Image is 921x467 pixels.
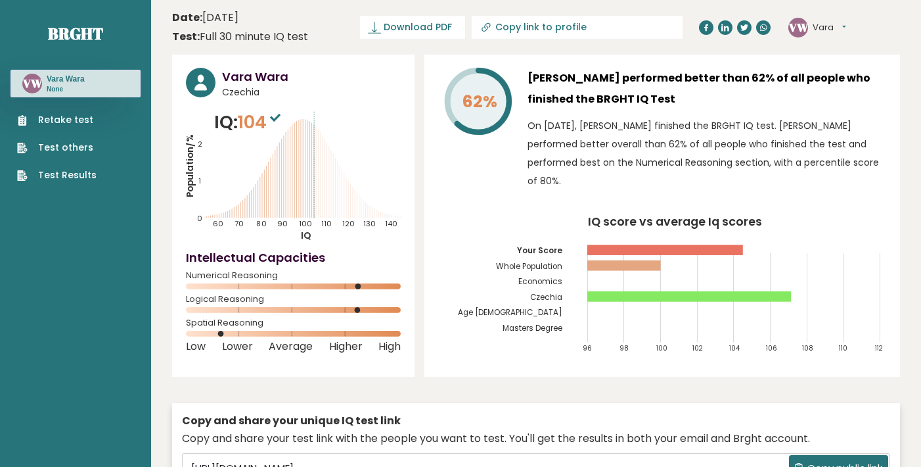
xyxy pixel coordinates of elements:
p: On [DATE], [PERSON_NAME] finished the BRGHT IQ test. [PERSON_NAME] performed better overall than ... [528,116,886,190]
span: 104 [238,110,284,134]
h4: Intellectual Capacities [186,249,401,266]
span: Download PDF [384,20,452,34]
tspan: 108 [803,345,814,353]
tspan: 102 [693,345,704,353]
tspan: 96 [583,345,593,353]
tspan: Masters Degree [503,323,563,333]
a: Download PDF [360,16,465,39]
h3: [PERSON_NAME] performed better than 62% of all people who finished the BRGHT IQ Test [528,68,886,110]
tspan: 100 [656,345,667,353]
h3: Vara Wara [222,68,401,86]
div: Copy and share your test link with the people you want to test. You'll get the results in both yo... [182,431,890,447]
tspan: 120 [342,219,355,230]
tspan: Economics [519,276,563,287]
tspan: 106 [766,345,777,353]
button: Vara [813,21,846,34]
span: Numerical Reasoning [186,273,401,278]
tspan: Czechia [531,292,563,303]
div: Full 30 minute IQ test [172,29,308,45]
tspan: 70 [235,219,244,230]
p: None [47,85,85,94]
a: Test Results [17,168,97,182]
span: Czechia [222,86,401,99]
b: Test: [172,29,200,44]
text: VW [22,76,43,91]
b: Date: [172,10,202,25]
tspan: Your Score [518,245,563,256]
tspan: Population/% [184,134,196,197]
tspan: 100 [299,219,312,230]
tspan: Age [DEMOGRAPHIC_DATA] [459,307,563,318]
tspan: 80 [256,219,267,230]
tspan: 2 [198,139,202,149]
a: Retake test [17,113,97,127]
tspan: 62% [462,90,497,113]
tspan: IQ [301,230,311,242]
time: [DATE] [172,10,238,26]
tspan: 112 [876,345,884,353]
tspan: 110 [321,219,332,230]
span: Lower [222,344,253,349]
h3: Vara Wara [47,74,85,84]
span: Higher [329,344,363,349]
tspan: 110 [840,345,848,353]
tspan: 104 [730,345,740,353]
tspan: 1 [198,176,201,186]
p: IQ: [214,109,284,135]
tspan: Whole Population [497,261,563,272]
span: Low [186,344,206,349]
text: VW [788,19,809,34]
span: Spatial Reasoning [186,320,401,326]
div: Copy and share your unique IQ test link [182,413,890,429]
tspan: 60 [213,219,223,230]
span: Logical Reasoning [186,297,401,302]
tspan: 0 [197,214,202,224]
a: Test others [17,141,97,155]
tspan: 98 [620,345,629,353]
tspan: 90 [278,219,288,230]
span: Average [269,344,313,349]
tspan: IQ score vs average Iq scores [589,213,763,230]
a: Brght [48,23,103,44]
tspan: 140 [386,219,398,230]
tspan: 130 [363,219,376,230]
span: High [378,344,401,349]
